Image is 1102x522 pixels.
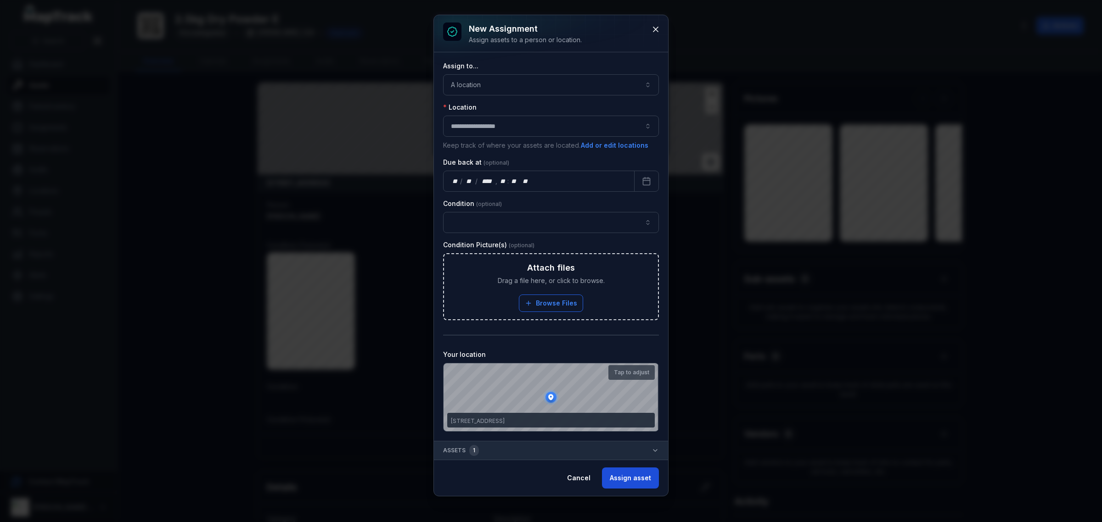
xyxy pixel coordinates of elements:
[495,177,498,186] div: ,
[451,177,460,186] div: day,
[434,441,668,460] button: Assets1
[443,158,509,167] label: Due back at
[469,22,582,35] h3: New assignment
[469,445,479,456] div: 1
[527,261,575,274] h3: Attach files
[521,177,531,186] div: am/pm,
[443,445,479,456] span: Assets
[614,369,649,376] strong: Tap to adjust
[443,140,659,150] p: Keep track of where your assets are located.
[475,177,478,186] div: /
[498,177,507,186] div: hour,
[559,467,598,489] button: Cancel
[469,35,582,44] div: Assign assets to a person or location.
[510,177,519,186] div: minute,
[519,294,583,312] button: Browse Files
[460,177,463,186] div: /
[602,467,659,489] button: Assign asset
[443,103,477,112] label: Location
[444,363,658,431] canvas: Map
[443,240,534,250] label: Condition Picture(s)
[580,140,649,150] button: Add or edit locations
[478,177,495,186] div: year,
[443,74,659,95] button: A location
[443,61,478,71] label: Assign to...
[451,417,505,424] span: [STREET_ADDRESS]
[498,276,605,285] span: Drag a file here, or click to browse.
[634,171,659,192] button: Calendar
[443,199,502,208] label: Condition
[443,350,486,359] label: Your location
[463,177,476,186] div: month,
[507,177,510,186] div: :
